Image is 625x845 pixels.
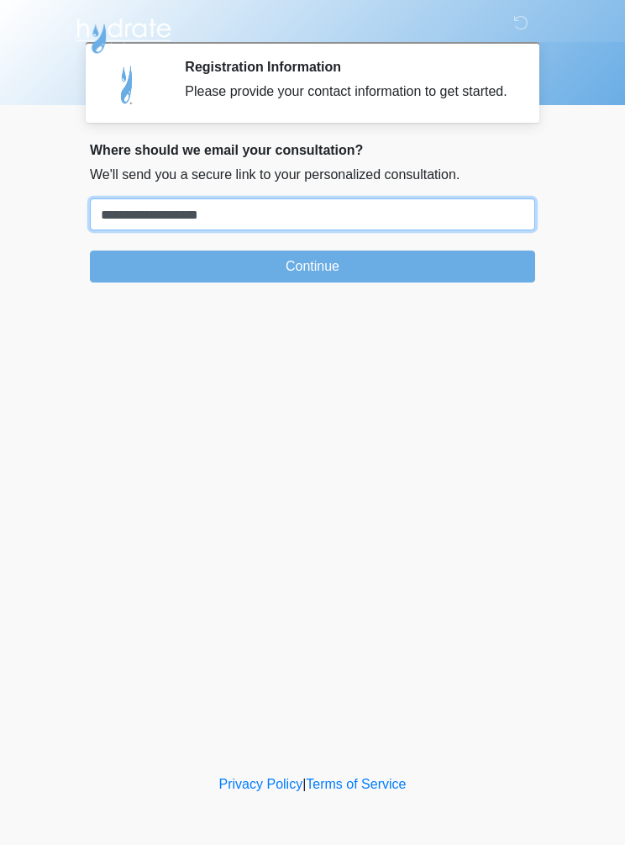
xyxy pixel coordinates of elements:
div: Please provide your contact information to get started. [185,82,510,102]
img: Hydrate IV Bar - Flagstaff Logo [73,13,174,55]
img: Agent Avatar [102,59,153,109]
h2: Where should we email your consultation? [90,142,535,158]
p: We'll send you a secure link to your personalized consultation. [90,165,535,185]
button: Continue [90,251,535,283]
a: | [302,777,306,791]
a: Privacy Policy [219,777,303,791]
a: Terms of Service [306,777,406,791]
